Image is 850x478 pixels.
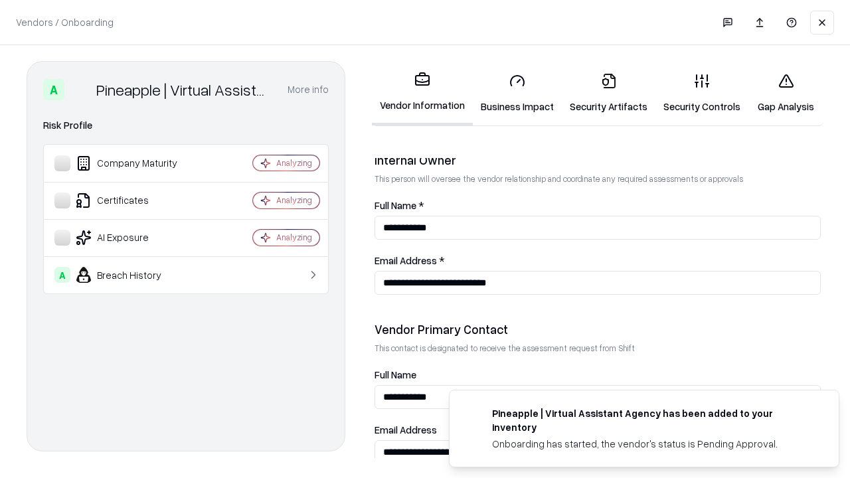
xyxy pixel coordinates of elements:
p: Vendors / Onboarding [16,15,114,29]
img: trypineapple.com [466,406,481,422]
div: Pineapple | Virtual Assistant Agency [96,79,272,100]
div: Analyzing [276,232,312,243]
a: Security Artifacts [562,62,655,124]
label: Email Address * [375,256,821,266]
a: Security Controls [655,62,748,124]
label: Full Name [375,370,821,380]
div: A [43,79,64,100]
div: A [54,267,70,283]
div: Analyzing [276,157,312,169]
div: Vendor Primary Contact [375,321,821,337]
a: Vendor Information [372,61,473,125]
div: Analyzing [276,195,312,206]
div: Certificates [54,193,213,208]
button: More info [288,78,329,102]
a: Business Impact [473,62,562,124]
div: Breach History [54,267,213,283]
div: Pineapple | Virtual Assistant Agency has been added to your inventory [492,406,807,434]
div: Onboarding has started, the vendor's status is Pending Approval. [492,437,807,451]
label: Email Address [375,425,821,435]
a: Gap Analysis [748,62,823,124]
div: Company Maturity [54,155,213,171]
label: Full Name * [375,200,821,210]
div: Internal Owner [375,152,821,168]
div: Risk Profile [43,118,329,133]
img: Pineapple | Virtual Assistant Agency [70,79,91,100]
p: This person will oversee the vendor relationship and coordinate any required assessments or appro... [375,173,821,185]
div: AI Exposure [54,230,213,246]
p: This contact is designated to receive the assessment request from Shift [375,343,821,354]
